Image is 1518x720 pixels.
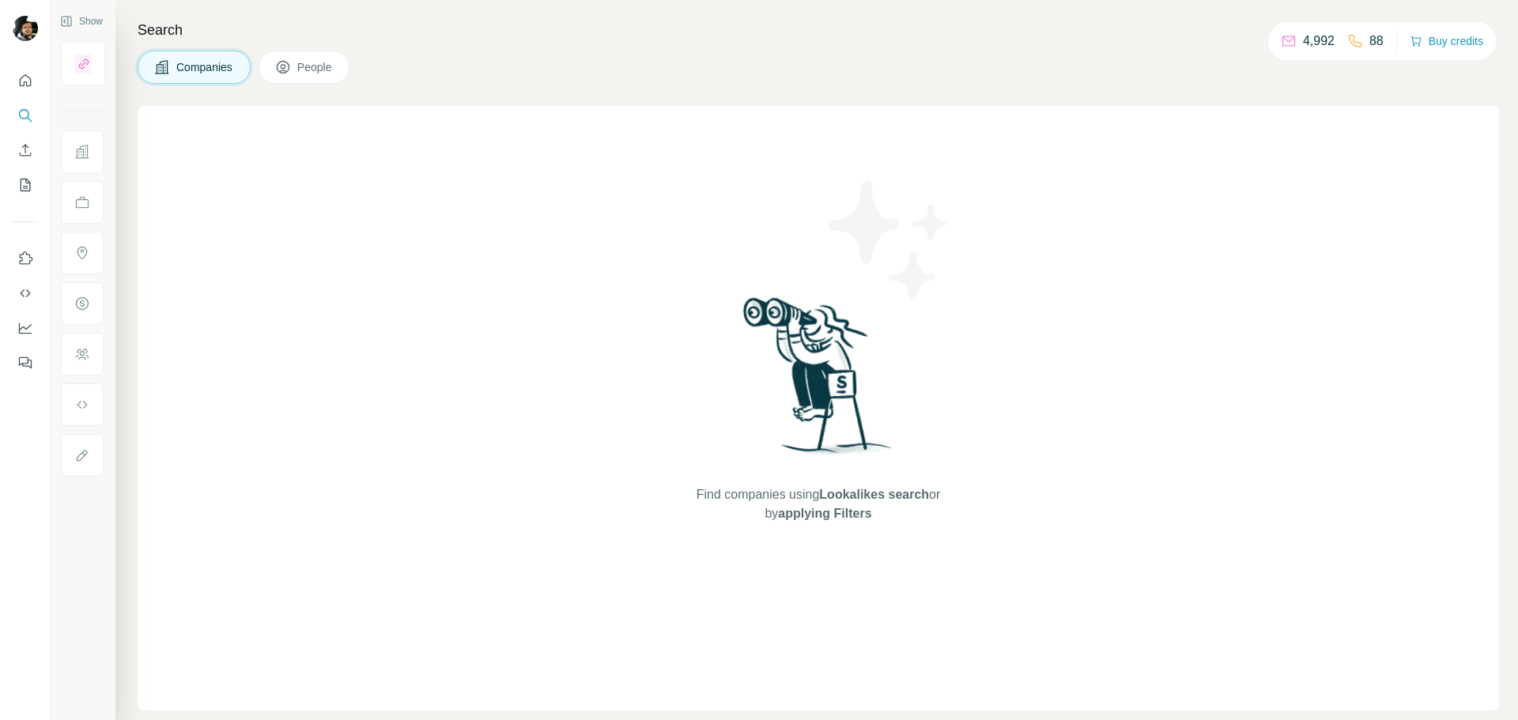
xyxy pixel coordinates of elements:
img: Surfe Illustration - Woman searching with binoculars [736,293,901,469]
h4: Search [138,19,1499,41]
span: Companies [176,59,234,75]
button: Quick start [13,66,38,95]
button: Show [49,9,114,33]
img: Surfe Illustration - Stars [818,169,961,311]
span: Lookalikes search [819,488,929,501]
button: Use Surfe on LinkedIn [13,244,38,273]
span: applying Filters [778,507,871,520]
p: 88 [1369,32,1384,51]
button: Use Surfe API [13,279,38,307]
button: My lists [13,171,38,199]
button: Search [13,101,38,130]
button: Buy credits [1410,30,1483,52]
span: Find companies using or by [692,485,945,523]
p: 4,992 [1303,32,1335,51]
button: Dashboard [13,314,38,342]
button: Enrich CSV [13,136,38,164]
img: Avatar [13,16,38,41]
button: Feedback [13,349,38,377]
span: People [297,59,334,75]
